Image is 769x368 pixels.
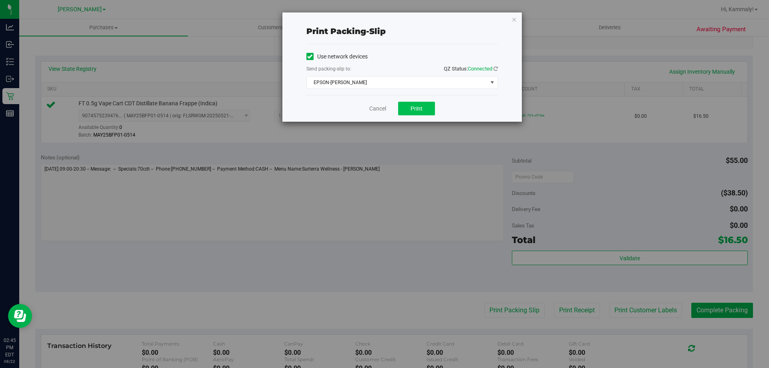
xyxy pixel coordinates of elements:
span: Print [411,105,423,112]
button: Print [398,102,435,115]
a: Cancel [369,105,386,113]
span: Print packing-slip [306,26,386,36]
span: select [487,77,497,88]
label: Send packing-slip to: [306,65,351,72]
span: QZ Status: [444,66,498,72]
iframe: Resource center [8,304,32,328]
span: EPSON-[PERSON_NAME] [307,77,487,88]
label: Use network devices [306,52,368,61]
span: Connected [468,66,492,72]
